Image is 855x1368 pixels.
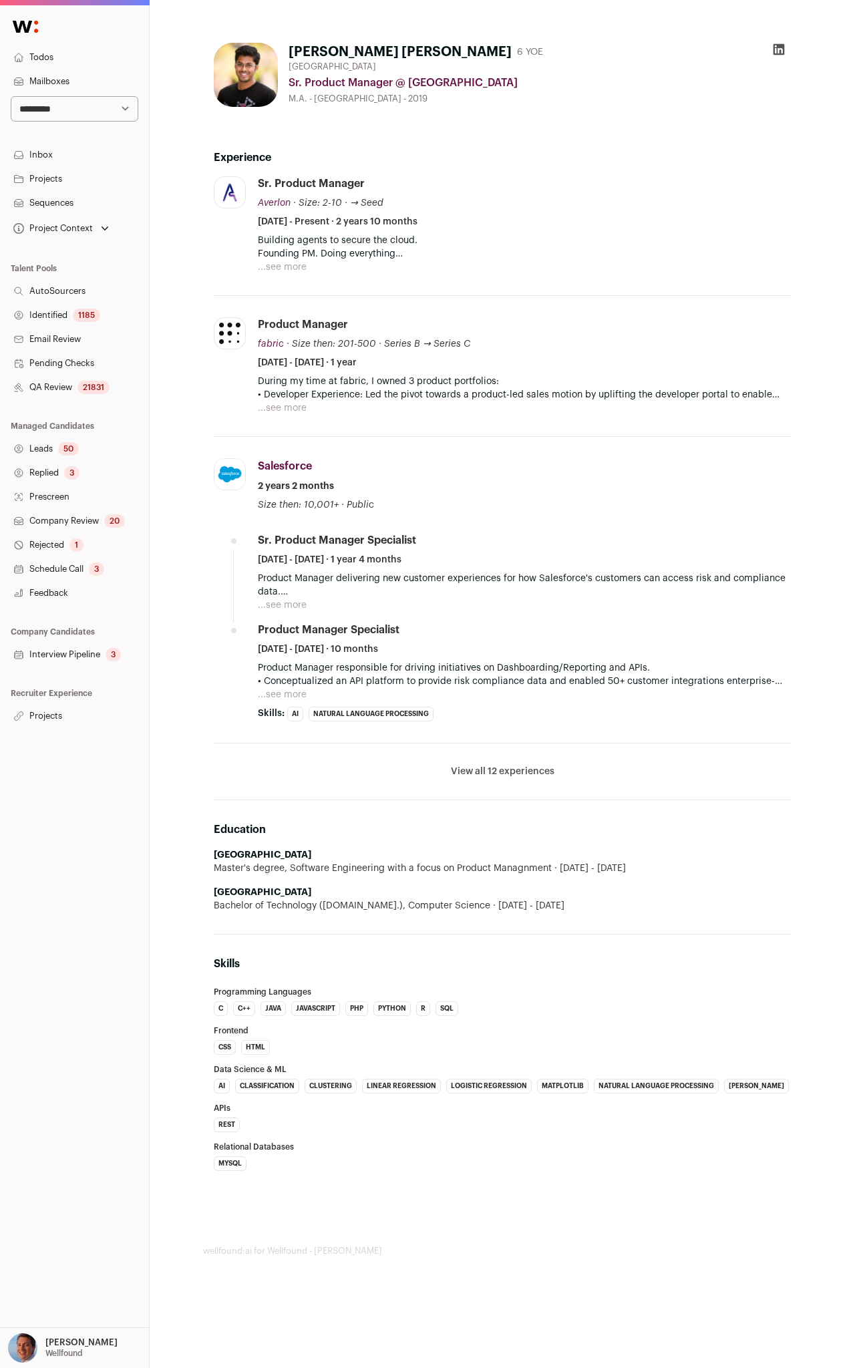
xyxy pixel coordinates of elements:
[258,661,791,675] p: Product Manager responsible for driving initiatives on Dashboarding/Reporting and APIs.
[373,1001,411,1016] li: Python
[305,1079,357,1093] li: Clustering
[73,309,100,322] div: 1185
[287,707,303,721] li: AI
[258,572,791,598] p: Product Manager delivering new customer experiences for how Salesforce's customers can access ris...
[214,1040,236,1055] li: CSS
[258,533,416,548] div: Sr. Product Manager Specialist
[214,150,791,166] h2: Experience
[11,219,112,238] button: Open dropdown
[416,1001,430,1016] li: R
[203,1246,802,1256] footer: wellfound:ai for Wellfound - [PERSON_NAME]
[258,623,399,637] div: Product Manager Specialist
[214,956,791,972] h2: Skills
[517,45,543,59] div: 6 YOE
[258,401,307,415] button: ...see more
[289,43,512,61] h1: [PERSON_NAME] [PERSON_NAME]
[258,707,285,720] span: Skills:
[214,899,791,912] div: Bachelor of Technology ([DOMAIN_NAME].), Computer Science
[214,318,245,349] img: e84b02edd4430c51db5607d32ff90ee27a346b68bdeb113884f49c7fea82c234.png
[345,1001,368,1016] li: PHP
[214,862,791,875] div: Master's degree, Software Engineering with a focus on Product Managnment
[289,94,791,104] div: M.A. - [GEOGRAPHIC_DATA] - 2019
[214,1156,246,1171] li: MySQL
[258,688,307,701] button: ...see more
[451,765,554,778] button: View all 12 experiences
[258,553,401,566] span: [DATE] - [DATE] · 1 year 4 months
[309,707,434,721] li: Natural Language Processing
[724,1079,789,1093] li: [PERSON_NAME]
[235,1079,299,1093] li: Classification
[64,466,79,480] div: 3
[258,339,284,349] span: fabric
[258,643,378,656] span: [DATE] - [DATE] · 10 months
[594,1079,719,1093] li: Natural Language Processing
[291,1001,340,1016] li: JavaScript
[289,61,376,72] span: [GEOGRAPHIC_DATA]
[258,234,791,247] p: Building agents to secure the cloud.
[58,442,79,456] div: 50
[258,461,312,472] span: Salesforce
[436,1001,458,1016] li: SQL
[214,459,245,490] img: a15e16b4a572e6d789ff6890fffe31942b924de32350d3da2095d3676c91ed56.jpg
[258,388,791,401] p: • Developer Experience: Led the pivot towards a product-led sales motion by uplifting the develop...
[258,247,791,261] p: Founding PM. Doing everything - Product, Design & Marketing.
[8,1333,37,1363] img: 19266-medium_jpg
[287,339,376,349] span: · Size then: 201-500
[214,822,791,838] h2: Education
[347,500,374,510] span: Public
[233,1001,255,1016] li: C++
[289,75,791,91] div: Sr. Product Manager @ [GEOGRAPHIC_DATA]
[261,1001,286,1016] li: Java
[384,339,470,349] span: Series B → Series C
[490,899,564,912] span: [DATE] - [DATE]
[214,1079,230,1093] li: AI
[258,317,348,332] div: Product Manager
[258,500,339,510] span: Size then: 10,001+
[5,1333,120,1363] button: Open dropdown
[104,514,125,528] div: 20
[241,1040,270,1055] li: HTML
[214,1065,791,1073] h3: Data Science & ML
[45,1348,83,1359] p: Wellfound
[11,223,93,234] div: Project Context
[258,375,791,388] p: During my time at fabric, I owned 3 product portfolios:
[341,498,344,512] span: ·
[258,215,417,228] span: [DATE] - Present · 2 years 10 months
[214,43,278,107] img: bc9595f3216e1ff8d4277476a62c451c25cb6d20924977596bd23af76e17e20c
[258,198,291,208] span: Averlon
[258,480,334,493] span: 2 years 2 months
[214,888,311,897] strong: [GEOGRAPHIC_DATA]
[214,988,791,996] h3: Programming Languages
[379,337,381,351] span: ·
[45,1337,118,1348] p: [PERSON_NAME]
[214,1001,228,1016] li: C
[258,598,307,612] button: ...see more
[214,1027,791,1035] h3: Frontend
[5,13,45,40] img: Wellfound
[214,850,311,860] strong: [GEOGRAPHIC_DATA]
[214,1104,791,1112] h3: APIs
[258,176,365,191] div: Sr. Product Manager
[350,198,383,208] span: → Seed
[69,538,83,552] div: 1
[214,177,245,208] img: 3500904982e05b11efe68e8c879e801f41b3d70d4d3e582ec282d6dc27bdbbc8.jpg
[77,381,110,394] div: 21831
[89,562,104,576] div: 3
[362,1079,441,1093] li: Linear Regression
[258,261,307,274] button: ...see more
[258,356,357,369] span: [DATE] - [DATE] · 1 year
[537,1079,588,1093] li: Matplotlib
[258,675,791,688] p: • Conceptualized an API platform to provide risk compliance data and enabled 50+ customer integra...
[214,1118,240,1132] li: REST
[446,1079,532,1093] li: Logistic Regression
[214,1143,791,1151] h3: Relational Databases
[293,198,342,208] span: · Size: 2-10
[106,648,121,661] div: 3
[552,862,626,875] span: [DATE] - [DATE]
[345,196,347,210] span: ·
